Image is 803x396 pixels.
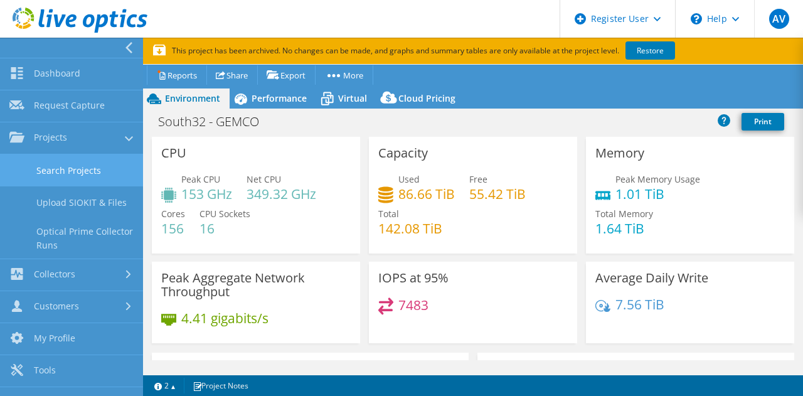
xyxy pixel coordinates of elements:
[595,271,708,285] h3: Average Daily Write
[378,222,442,235] h4: 142.08 TiB
[378,146,428,160] h3: Capacity
[153,44,747,58] p: This project has been archived. No changes can be made, and graphs and summary tables are only av...
[206,65,258,85] a: Share
[595,208,653,220] span: Total Memory
[338,92,367,104] span: Virtual
[257,65,316,85] a: Export
[691,13,702,24] svg: \n
[146,378,184,393] a: 2
[181,311,269,325] h4: 4.41 gigabits/s
[315,65,373,85] a: More
[152,115,279,129] h1: South32 - GEMCO
[247,173,281,185] span: Net CPU
[398,187,455,201] h4: 86.66 TiB
[181,173,220,185] span: Peak CPU
[184,378,257,393] a: Project Notes
[378,208,399,220] span: Total
[165,92,220,104] span: Environment
[625,41,675,60] a: Restore
[147,65,207,85] a: Reports
[769,9,789,29] span: AV
[398,92,455,104] span: Cloud Pricing
[595,146,644,160] h3: Memory
[595,222,653,235] h4: 1.64 TiB
[161,222,185,235] h4: 156
[252,92,307,104] span: Performance
[181,187,232,201] h4: 153 GHz
[469,187,526,201] h4: 55.42 TiB
[398,173,420,185] span: Used
[161,146,186,160] h3: CPU
[615,173,700,185] span: Peak Memory Usage
[615,297,664,311] h4: 7.56 TiB
[398,298,428,312] h4: 7483
[161,271,351,299] h3: Peak Aggregate Network Throughput
[378,271,449,285] h3: IOPS at 95%
[615,187,700,201] h4: 1.01 TiB
[161,208,185,220] span: Cores
[199,222,250,235] h4: 16
[469,173,487,185] span: Free
[247,187,316,201] h4: 349.32 GHz
[199,208,250,220] span: CPU Sockets
[742,113,784,131] a: Print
